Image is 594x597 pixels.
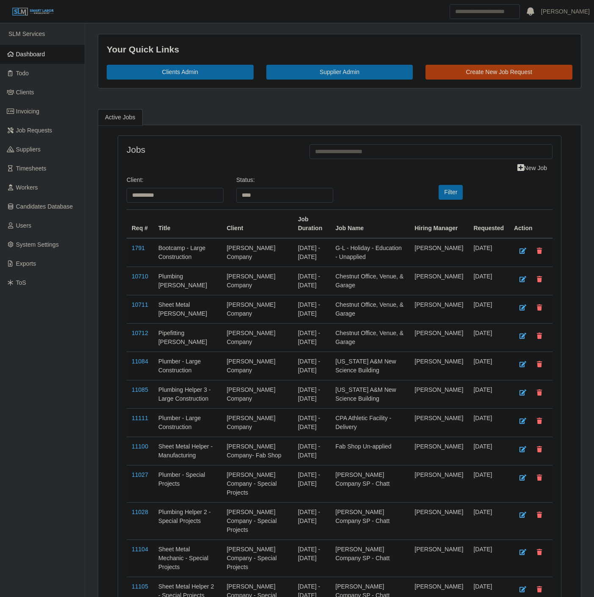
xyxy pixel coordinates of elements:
a: 11111 [132,415,148,421]
span: Dashboard [16,51,45,58]
a: 11028 [132,509,148,515]
td: [DATE] [468,539,509,577]
a: New Job [512,161,553,176]
a: Supplier Admin [266,65,413,80]
span: System Settings [16,241,59,248]
th: Title [153,209,222,238]
th: Job Duration [293,209,331,238]
td: [DATE] - [DATE] [293,408,331,437]
th: Action [509,209,553,238]
a: Create New Job Request [425,65,572,80]
th: Req # [127,209,153,238]
td: [PERSON_NAME] [409,323,468,352]
td: [DATE] [468,352,509,380]
td: Chestnut Office, Venue, & Garage [330,295,409,323]
span: ToS [16,279,26,286]
label: Client: [127,176,144,184]
td: [DATE] [468,437,509,465]
td: Plumbing Helper 3 - Large Construction [153,380,222,408]
td: [DATE] [468,267,509,295]
span: Candidates Database [16,203,73,210]
button: Filter [439,185,463,200]
td: [PERSON_NAME] Company SP - Chatt [330,539,409,577]
td: [PERSON_NAME] Company [221,352,293,380]
th: Hiring Manager [409,209,468,238]
td: [DATE] [468,380,509,408]
td: [PERSON_NAME] Company [221,295,293,323]
td: [DATE] - [DATE] [293,502,331,539]
label: Status: [236,176,255,184]
span: SLM Services [8,30,45,37]
td: Plumber - Large Construction [153,352,222,380]
td: [PERSON_NAME] Company- Fab Shop [221,437,293,465]
td: [DATE] - [DATE] [293,238,331,267]
td: [PERSON_NAME] [409,352,468,380]
td: [DATE] [468,323,509,352]
a: 11105 [132,583,148,590]
td: [DATE] - [DATE] [293,437,331,465]
a: [PERSON_NAME] [541,7,590,16]
a: Clients Admin [107,65,254,80]
td: Plumbing [PERSON_NAME] [153,267,222,295]
a: 11085 [132,386,148,393]
a: 10712 [132,330,148,336]
td: [DATE] [468,295,509,323]
a: 10711 [132,301,148,308]
td: [DATE] - [DATE] [293,465,331,502]
td: [DATE] - [DATE] [293,539,331,577]
span: Users [16,222,32,229]
th: Client [221,209,293,238]
td: [PERSON_NAME] Company - Special Projects [221,502,293,539]
td: G-L - Holiday - Education - Unapplied [330,238,409,267]
td: [PERSON_NAME] [409,267,468,295]
td: [PERSON_NAME] Company [221,238,293,267]
td: [PERSON_NAME] [409,539,468,577]
td: [DATE] [468,408,509,437]
td: [PERSON_NAME] [409,465,468,502]
td: Sheet Metal [PERSON_NAME] [153,295,222,323]
td: [US_STATE] A&M New Science Building [330,380,409,408]
td: CPA Athletic Facility - Delivery [330,408,409,437]
td: [DATE] [468,502,509,539]
td: [PERSON_NAME] Company [221,408,293,437]
th: Requested [468,209,509,238]
td: Fab Shop Un-applied [330,437,409,465]
td: [PERSON_NAME] Company SP - Chatt [330,465,409,502]
td: [PERSON_NAME] [409,380,468,408]
a: 11084 [132,358,148,365]
input: Search [450,4,520,19]
h4: Jobs [127,144,297,155]
td: Plumbing Helper 2 - Special Projects [153,502,222,539]
td: [PERSON_NAME] [409,502,468,539]
a: 11104 [132,546,148,553]
span: Todo [16,70,29,77]
span: Clients [16,89,34,96]
span: Job Requests [16,127,52,134]
td: Sheet Metal Helper - Manufacturing [153,437,222,465]
td: [PERSON_NAME] Company [221,267,293,295]
td: [PERSON_NAME] [409,408,468,437]
td: [PERSON_NAME] Company - Special Projects [221,465,293,502]
span: Workers [16,184,38,191]
span: Suppliers [16,146,41,153]
td: Chestnut Office, Venue, & Garage [330,267,409,295]
td: [PERSON_NAME] Company [221,323,293,352]
td: [PERSON_NAME] [409,238,468,267]
td: [DATE] - [DATE] [293,267,331,295]
a: 11100 [132,443,148,450]
td: [DATE] [468,465,509,502]
span: Invoicing [16,108,39,115]
td: [PERSON_NAME] Company [221,380,293,408]
img: SLM Logo [12,7,54,17]
td: [DATE] - [DATE] [293,323,331,352]
span: Timesheets [16,165,47,172]
td: [DATE] [468,238,509,267]
a: 10710 [132,273,148,280]
td: [PERSON_NAME] Company - Special Projects [221,539,293,577]
div: Your Quick Links [107,43,572,56]
td: [US_STATE] A&M New Science Building [330,352,409,380]
td: Bootcamp - Large Construction [153,238,222,267]
td: Plumber - Large Construction [153,408,222,437]
td: [PERSON_NAME] [409,437,468,465]
td: [DATE] - [DATE] [293,380,331,408]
